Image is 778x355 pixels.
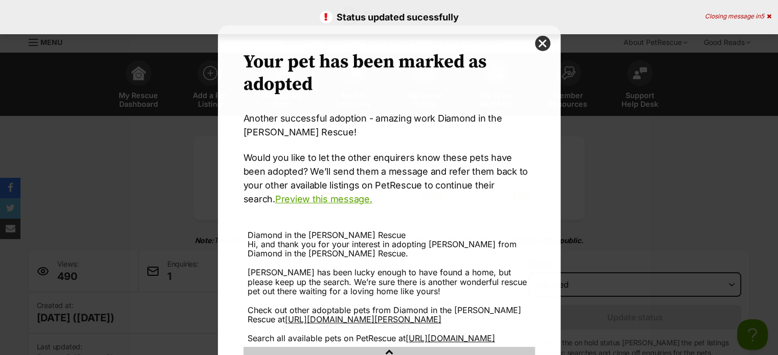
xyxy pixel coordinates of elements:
img: https://img.kwcdn.com/product/Fancyalgo/VirtualModelMatting/76fa0137cce0d88a7bb3bfce221c2f71.jpg?... [87,73,172,143]
div: Closing message in [705,13,771,20]
span: 5 [761,12,764,20]
button: close [535,36,550,51]
h2: Your pet has been marked as adopted [243,51,535,96]
span: Diamond in the [PERSON_NAME] Rescue [248,230,406,240]
a: [URL][DOMAIN_NAME][PERSON_NAME] [285,314,441,324]
p: Status updated sucessfully [10,10,768,24]
p: Would you like to let the other enquirers know these pets have been adopted? We’ll send them a me... [243,151,535,206]
p: Another successful adoption - amazing work Diamond in the [PERSON_NAME] Rescue! [243,111,535,139]
a: Preview this message. [275,194,372,204]
img: https://img.kwcdn.com/product/Fancyalgo/VirtualModelMatting/bef0bd2f2aed271f4493de52f6920606.jpg?... [78,65,153,128]
a: [URL][DOMAIN_NAME] [406,333,495,343]
div: Hi, and thank you for your interest in adopting [PERSON_NAME] from Diamond in the [PERSON_NAME] R... [248,240,531,343]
